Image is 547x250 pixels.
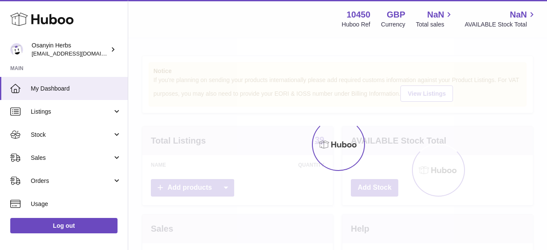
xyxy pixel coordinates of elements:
[465,21,537,29] span: AVAILABLE Stock Total
[387,9,405,21] strong: GBP
[31,131,112,139] span: Stock
[31,85,121,93] span: My Dashboard
[416,9,454,29] a: NaN Total sales
[416,21,454,29] span: Total sales
[10,218,118,233] a: Log out
[465,9,537,29] a: NaN AVAILABLE Stock Total
[510,9,527,21] span: NaN
[342,21,371,29] div: Huboo Ref
[32,50,126,57] span: [EMAIL_ADDRESS][DOMAIN_NAME]
[381,21,406,29] div: Currency
[10,43,23,56] img: internalAdmin-10450@internal.huboo.com
[31,200,121,208] span: Usage
[31,154,112,162] span: Sales
[31,177,112,185] span: Orders
[347,9,371,21] strong: 10450
[427,9,444,21] span: NaN
[32,41,109,58] div: Osanyin Herbs
[31,108,112,116] span: Listings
